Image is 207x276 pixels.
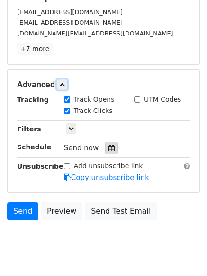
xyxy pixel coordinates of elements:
[41,202,82,220] a: Preview
[17,125,41,133] strong: Filters
[17,43,53,55] a: +7 more
[17,143,51,151] strong: Schedule
[17,19,123,26] small: [EMAIL_ADDRESS][DOMAIN_NAME]
[160,231,207,276] iframe: Chat Widget
[7,202,38,220] a: Send
[17,96,49,103] strong: Tracking
[64,173,149,182] a: Copy unsubscribe link
[74,161,143,171] label: Add unsubscribe link
[85,202,157,220] a: Send Test Email
[64,144,99,152] span: Send now
[17,30,173,37] small: [DOMAIN_NAME][EMAIL_ADDRESS][DOMAIN_NAME]
[74,95,115,104] label: Track Opens
[74,106,113,116] label: Track Clicks
[144,95,181,104] label: UTM Codes
[17,163,63,170] strong: Unsubscribe
[17,9,123,16] small: [EMAIL_ADDRESS][DOMAIN_NAME]
[17,79,190,90] h5: Advanced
